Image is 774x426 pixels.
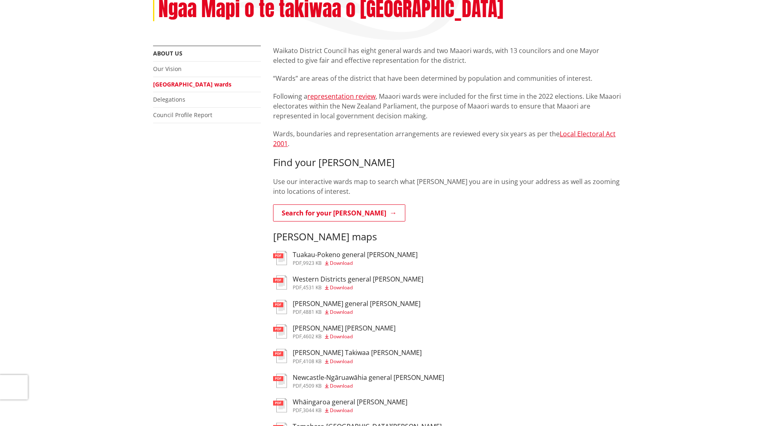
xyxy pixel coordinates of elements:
[303,260,322,266] span: 9923 KB
[273,177,621,196] p: Use our interactive wards map to search what [PERSON_NAME] you are in using your address as well ...
[153,111,212,119] a: Council Profile Report
[293,308,302,315] span: pdf
[273,46,621,65] p: Waikato District Council has eight general wards and two Maaori wards, with 13 councilors and one...
[273,275,423,290] a: Western Districts general [PERSON_NAME] pdf,4531 KB Download
[293,261,418,266] div: ,
[303,333,322,340] span: 4602 KB
[330,333,353,340] span: Download
[293,285,423,290] div: ,
[307,92,376,101] a: representation review
[293,333,302,340] span: pdf
[273,129,621,149] p: Wards, boundaries and representation arrangements are reviewed every six years as per the .
[273,398,287,413] img: document-pdf.svg
[330,308,353,315] span: Download
[293,374,444,382] h3: Newcastle-Ngāruawāhia general [PERSON_NAME]
[293,398,407,406] h3: Whāingaroa general [PERSON_NAME]
[293,334,396,339] div: ,
[293,310,420,315] div: ,
[303,358,322,365] span: 4108 KB
[153,95,185,103] a: Delegations
[293,407,302,414] span: pdf
[273,73,621,83] p: “Wards” are areas of the district that have been determined by population and communities of inte...
[273,374,287,388] img: document-pdf.svg
[303,382,322,389] span: 4509 KB
[153,49,182,57] a: About us
[293,408,407,413] div: ,
[293,324,396,332] h3: [PERSON_NAME] [PERSON_NAME]
[303,308,322,315] span: 4881 KB
[293,275,423,283] h3: Western Districts general [PERSON_NAME]
[293,384,444,388] div: ,
[273,349,287,363] img: document-pdf.svg
[273,251,287,265] img: document-pdf.svg
[330,358,353,365] span: Download
[273,324,396,339] a: [PERSON_NAME] [PERSON_NAME] pdf,4602 KB Download
[273,275,287,290] img: document-pdf.svg
[273,204,405,222] a: Search for your [PERSON_NAME]
[273,324,287,339] img: document-pdf.svg
[736,392,766,421] iframe: Messenger Launcher
[273,91,621,121] p: Following a , Maaori wards were included for the first time in the 2022 elections. Like Maaori el...
[273,251,418,266] a: Tuakau-Pokeno general [PERSON_NAME] pdf,9923 KB Download
[293,358,302,365] span: pdf
[330,407,353,414] span: Download
[330,260,353,266] span: Download
[303,407,322,414] span: 3044 KB
[273,231,621,243] h3: [PERSON_NAME] maps
[293,251,418,259] h3: Tuakau-Pokeno general [PERSON_NAME]
[273,349,422,364] a: [PERSON_NAME] Takiwaa [PERSON_NAME] pdf,4108 KB Download
[153,65,182,73] a: Our Vision
[293,359,422,364] div: ,
[303,284,322,291] span: 4531 KB
[273,300,287,314] img: document-pdf.svg
[273,300,420,315] a: [PERSON_NAME] general [PERSON_NAME] pdf,4881 KB Download
[273,398,407,413] a: Whāingaroa general [PERSON_NAME] pdf,3044 KB Download
[293,382,302,389] span: pdf
[153,80,231,88] a: [GEOGRAPHIC_DATA] wards
[330,284,353,291] span: Download
[273,129,616,148] a: Local Electoral Act 2001
[293,300,420,308] h3: [PERSON_NAME] general [PERSON_NAME]
[273,157,621,169] h3: Find your [PERSON_NAME]
[293,260,302,266] span: pdf
[293,284,302,291] span: pdf
[293,349,422,357] h3: [PERSON_NAME] Takiwaa [PERSON_NAME]
[273,374,444,388] a: Newcastle-Ngāruawāhia general [PERSON_NAME] pdf,4509 KB Download
[330,382,353,389] span: Download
